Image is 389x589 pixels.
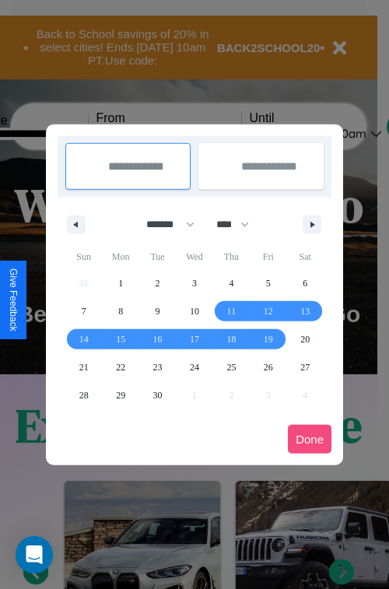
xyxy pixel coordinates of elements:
[79,325,89,353] span: 14
[288,425,331,454] button: Done
[250,297,286,325] button: 12
[287,297,324,325] button: 13
[303,269,307,297] span: 6
[300,353,310,381] span: 27
[264,297,273,325] span: 12
[139,353,176,381] button: 23
[264,325,273,353] span: 19
[153,381,163,409] span: 30
[65,353,102,381] button: 21
[102,244,138,269] span: Mon
[192,269,197,297] span: 3
[213,325,250,353] button: 18
[156,269,160,297] span: 2
[139,325,176,353] button: 16
[213,353,250,381] button: 25
[102,297,138,325] button: 8
[176,297,212,325] button: 10
[116,381,125,409] span: 29
[65,297,102,325] button: 7
[65,244,102,269] span: Sun
[190,325,199,353] span: 17
[176,353,212,381] button: 24
[79,381,89,409] span: 28
[139,297,176,325] button: 9
[227,297,237,325] span: 11
[102,381,138,409] button: 29
[176,269,212,297] button: 3
[250,325,286,353] button: 19
[287,325,324,353] button: 20
[190,353,199,381] span: 24
[139,381,176,409] button: 30
[213,269,250,297] button: 4
[250,244,286,269] span: Fri
[8,268,19,331] div: Give Feedback
[102,269,138,297] button: 1
[287,353,324,381] button: 27
[16,536,53,573] div: Open Intercom Messenger
[287,269,324,297] button: 6
[65,325,102,353] button: 14
[102,325,138,353] button: 15
[229,269,233,297] span: 4
[176,244,212,269] span: Wed
[156,297,160,325] span: 9
[116,353,125,381] span: 22
[116,325,125,353] span: 15
[300,325,310,353] span: 20
[250,353,286,381] button: 26
[153,325,163,353] span: 16
[266,269,271,297] span: 5
[139,244,176,269] span: Tue
[102,353,138,381] button: 22
[250,269,286,297] button: 5
[118,269,123,297] span: 1
[190,297,199,325] span: 10
[213,244,250,269] span: Thu
[79,353,89,381] span: 21
[153,353,163,381] span: 23
[139,269,176,297] button: 2
[176,325,212,353] button: 17
[287,244,324,269] span: Sat
[118,297,123,325] span: 8
[226,325,236,353] span: 18
[264,353,273,381] span: 26
[300,297,310,325] span: 13
[82,297,86,325] span: 7
[226,353,236,381] span: 25
[65,381,102,409] button: 28
[213,297,250,325] button: 11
